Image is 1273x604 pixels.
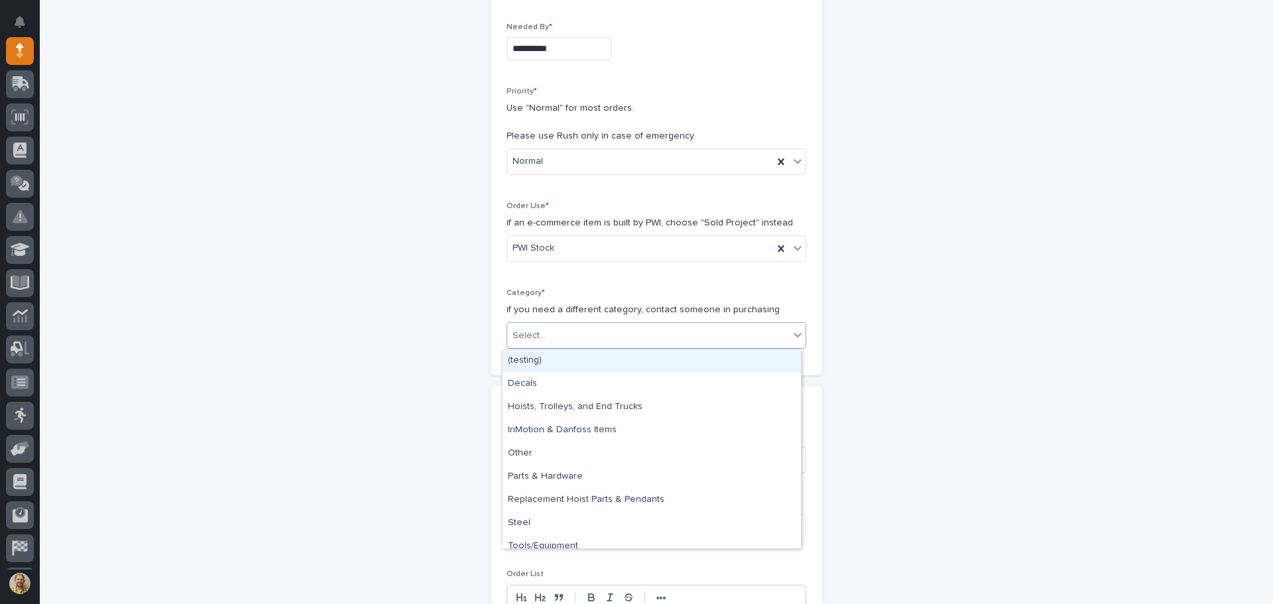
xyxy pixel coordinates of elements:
[507,88,537,95] span: Priority
[503,442,801,465] div: Other
[17,16,34,37] div: Notifications
[503,349,801,373] div: (testing)
[6,8,34,36] button: Notifications
[507,216,806,230] p: if an e-commerce item is built by PWI, choose "Sold Project" instead
[507,101,806,143] p: Use "Normal" for most orders. Please use Rush only in case of emergency.
[513,241,554,255] span: PWI Stock
[507,23,552,31] span: Needed By
[507,202,549,210] span: Order Use
[503,512,801,535] div: Steel
[656,593,666,603] strong: •••
[507,570,544,578] span: Order List
[503,396,801,419] div: Hoists, Trolleys, and End Trucks
[513,154,543,168] span: Normal
[503,535,801,558] div: Tools/Equipment
[6,570,34,597] button: users-avatar
[503,489,801,512] div: Replacement Hoist Parts & Pendants
[503,373,801,396] div: Decals
[513,329,546,343] div: Select...
[507,289,545,297] span: Category
[503,465,801,489] div: Parts & Hardware
[507,303,806,317] p: if you need a different category, contact someone in purchasing
[503,419,801,442] div: InMotion & Danfoss Items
